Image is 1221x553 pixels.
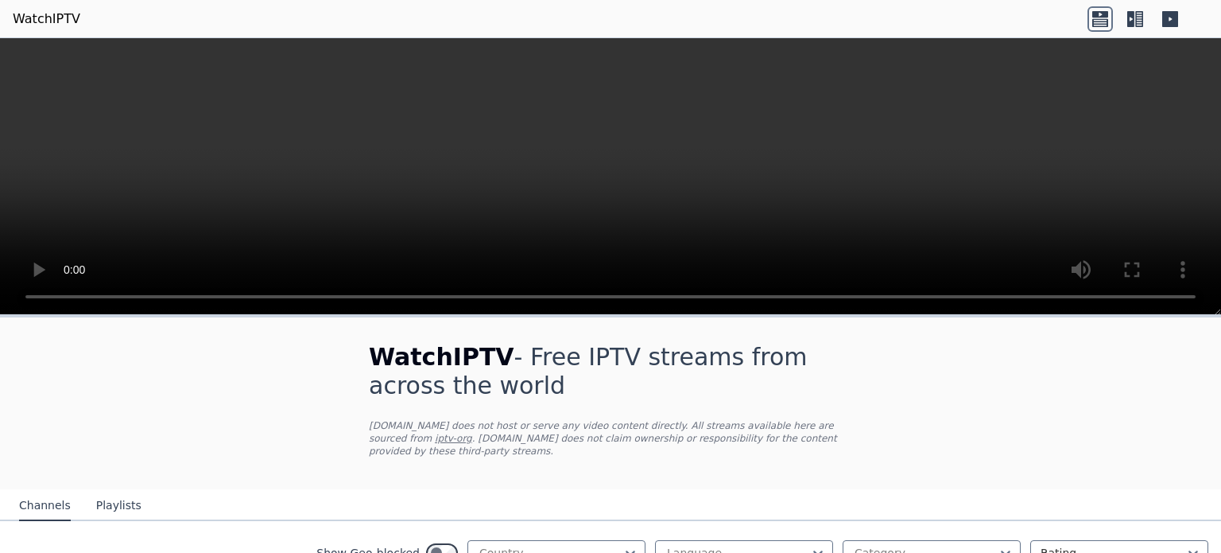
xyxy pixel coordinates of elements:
[19,491,71,521] button: Channels
[13,10,80,29] a: WatchIPTV
[369,343,852,400] h1: - Free IPTV streams from across the world
[96,491,141,521] button: Playlists
[435,433,472,444] a: iptv-org
[369,419,852,458] p: [DOMAIN_NAME] does not host or serve any video content directly. All streams available here are s...
[369,343,514,371] span: WatchIPTV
